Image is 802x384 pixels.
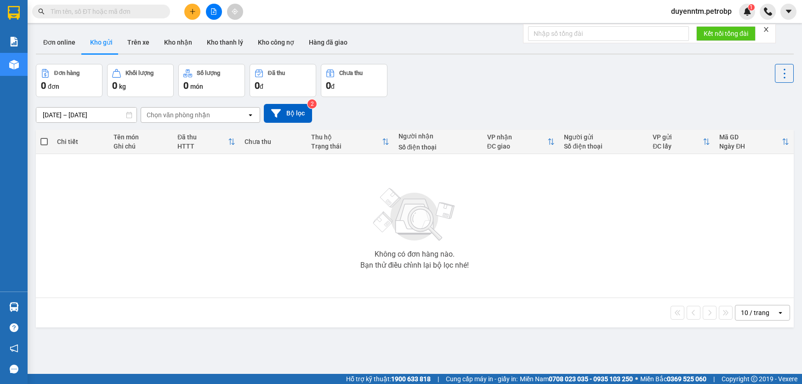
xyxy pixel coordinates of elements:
th: Toggle SortBy [483,130,559,154]
button: Kho gửi [83,31,120,53]
div: Chọn văn phòng nhận [147,110,210,120]
input: Select a date range. [36,108,137,122]
th: Toggle SortBy [715,130,793,154]
span: plus [189,8,196,15]
div: Khối lượng [125,70,154,76]
span: ⚪️ [635,377,638,381]
span: đ [331,83,335,90]
span: question-circle [10,323,18,332]
span: đ [260,83,263,90]
span: | [438,374,439,384]
sup: 2 [307,99,317,109]
button: Chưa thu0đ [321,64,387,97]
img: solution-icon [9,37,19,46]
span: | [713,374,715,384]
img: warehouse-icon [9,302,19,312]
div: Chưa thu [245,138,302,145]
button: Đơn online [36,31,83,53]
span: Kết nối tổng đài [704,29,748,39]
strong: 0708 023 035 - 0935 103 250 [549,375,633,383]
span: 0 [183,80,188,91]
div: Người gửi [564,133,643,141]
span: 0 [112,80,117,91]
img: icon-new-feature [743,7,751,16]
div: Ngày ĐH [719,143,781,150]
sup: 1 [748,4,755,11]
div: ĐC giao [487,143,547,150]
svg: open [247,111,254,119]
span: Hỗ trợ kỹ thuật: [346,374,431,384]
button: aim [227,4,243,20]
svg: open [777,309,784,316]
span: search [38,8,45,15]
div: HTTT [177,143,228,150]
div: VP nhận [487,133,547,141]
button: Bộ lọc [264,104,312,123]
button: caret-down [780,4,796,20]
button: Kho công nợ [250,31,301,53]
span: notification [10,344,18,353]
div: VP gửi [653,133,703,141]
button: Kết nối tổng đài [696,26,756,41]
span: 0 [255,80,260,91]
span: copyright [751,376,757,382]
span: duyenntm.petrobp [664,6,739,17]
span: close [763,26,769,33]
div: Tên món [114,133,169,141]
div: Thu hộ [311,133,382,141]
button: Đã thu0đ [250,64,316,97]
button: Khối lượng0kg [107,64,174,97]
span: Cung cấp máy in - giấy in: [446,374,518,384]
span: message [10,365,18,373]
button: file-add [206,4,222,20]
th: Toggle SortBy [307,130,394,154]
input: Tìm tên, số ĐT hoặc mã đơn [51,6,159,17]
span: 0 [326,80,331,91]
span: đơn [48,83,59,90]
div: Số điện thoại [398,143,478,151]
img: warehouse-icon [9,60,19,69]
div: Đã thu [268,70,285,76]
span: file-add [210,8,217,15]
strong: 1900 633 818 [391,375,431,383]
span: 1 [750,4,753,11]
img: logo-vxr [8,6,20,20]
img: svg+xml;base64,PHN2ZyBjbGFzcz0ibGlzdC1wbHVnX19zdmciIHhtbG5zPSJodHRwOi8vd3d3LnczLm9yZy8yMDAwL3N2Zy... [369,183,461,247]
span: kg [119,83,126,90]
img: phone-icon [764,7,772,16]
div: Ghi chú [114,143,169,150]
div: Người nhận [398,132,478,140]
div: Không có đơn hàng nào. [375,251,455,258]
span: aim [232,8,238,15]
button: Đơn hàng0đơn [36,64,102,97]
div: 10 / trang [741,308,769,317]
button: Trên xe [120,31,157,53]
th: Toggle SortBy [648,130,715,154]
button: plus [184,4,200,20]
div: Chi tiết [57,138,104,145]
div: Trạng thái [311,143,382,150]
strong: 0369 525 060 [667,375,706,383]
div: Mã GD [719,133,781,141]
button: Kho nhận [157,31,199,53]
div: ĐC lấy [653,143,703,150]
span: Miền Bắc [640,374,706,384]
th: Toggle SortBy [173,130,239,154]
div: Đơn hàng [54,70,80,76]
button: Hàng đã giao [301,31,355,53]
div: Bạn thử điều chỉnh lại bộ lọc nhé! [360,262,469,269]
span: caret-down [785,7,793,16]
span: 0 [41,80,46,91]
div: Số lượng [197,70,220,76]
div: Số điện thoại [564,143,643,150]
button: Kho thanh lý [199,31,250,53]
div: Chưa thu [339,70,363,76]
span: Miền Nam [520,374,633,384]
button: Số lượng0món [178,64,245,97]
div: Đã thu [177,133,228,141]
input: Nhập số tổng đài [528,26,689,41]
span: món [190,83,203,90]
